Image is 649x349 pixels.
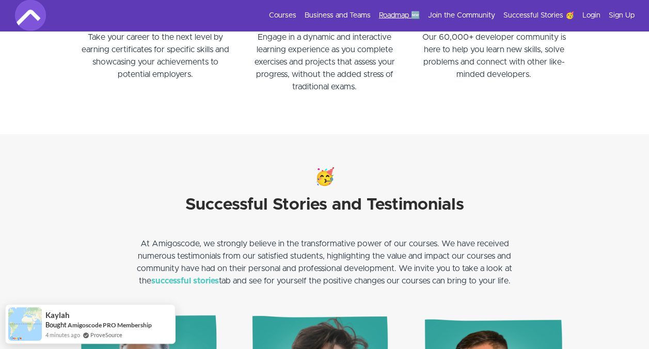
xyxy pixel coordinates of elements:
a: ProveSource [90,330,122,339]
span: Kaylah [45,311,70,320]
strong: Successful Stories and Testimonials [185,197,464,213]
a: Sign Up [609,10,635,21]
a: Business and Teams [305,10,371,21]
p: At Amigoscode, we strongly believe in the transformative power of our courses. We have received n... [134,237,516,287]
a: Amigoscode PRO Membership [68,321,152,329]
span: Our 60,000+ developer community is here to help you learn new skills, solve problems and connect ... [422,33,566,78]
a: successful stories [151,277,219,285]
a: Courses [269,10,296,21]
a: Login [582,10,600,21]
a: Join the Community [428,10,495,21]
h3: 🥳 [134,165,516,190]
span: Bought [45,321,67,329]
a: Roadmap 🆕 [379,10,420,21]
img: provesource social proof notification image [8,307,42,341]
span: Take your career to the next level by earning certificates for specific skills and showcasing you... [82,33,229,78]
a: Successful Stories 🥳 [503,10,574,21]
span: 4 minutes ago [45,330,80,339]
p: Engage in a dynamic and interactive learning experience as you complete exercises and projects th... [246,31,403,105]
